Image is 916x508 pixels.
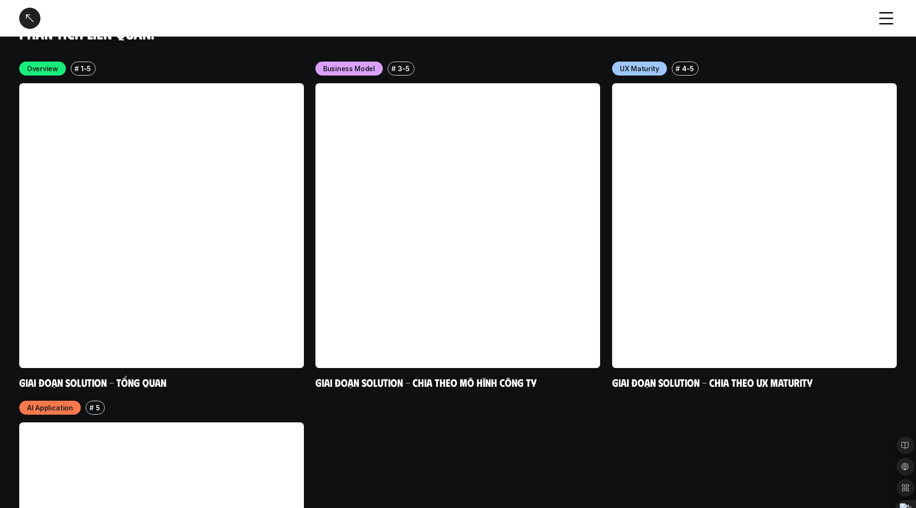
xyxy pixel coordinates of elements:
[620,63,659,74] p: UX Maturity
[675,65,679,72] h6: #
[75,65,79,72] h6: #
[27,403,73,413] p: AI Application
[27,63,58,74] p: Overview
[89,404,94,411] h6: #
[323,63,375,74] p: Business Model
[81,63,91,74] p: 1-5
[398,63,410,74] p: 3-5
[391,65,396,72] h6: #
[96,403,100,413] p: 5
[19,376,166,389] a: Giai đoạn Solution - Tổng quan
[315,376,537,389] a: Giai đoạn Solution - Chia theo mô hình công ty
[612,376,813,389] a: Giai đoạn Solution - Chia theo UX Maturity
[682,63,694,74] p: 4-5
